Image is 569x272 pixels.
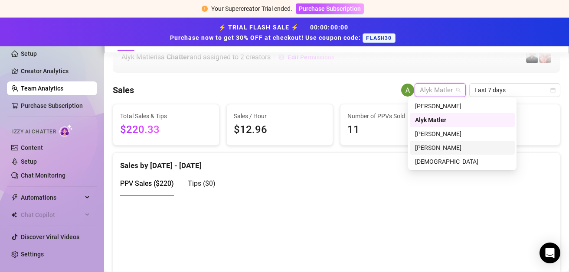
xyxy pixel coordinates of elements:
[11,212,17,218] img: Chat Copilot
[12,128,56,136] span: Izzy AI Chatter
[120,179,174,188] span: PPV Sales ( $220 )
[415,129,510,139] div: [PERSON_NAME]
[234,122,326,138] span: $12.96
[211,5,292,12] span: Your Supercreator Trial ended.
[526,51,538,63] img: White.Rhino
[202,6,208,12] span: exclamation-circle
[170,34,363,41] strong: Purchase now to get 30% OFF at checkout! Use coupon code:
[415,143,510,152] div: [PERSON_NAME]
[540,243,560,263] div: Open Intercom Messenger
[120,153,553,172] div: Sales by [DATE] - [DATE]
[410,99,515,113] div: Jessica Florita
[410,127,515,141] div: Patty
[21,64,90,78] a: Creator Analytics
[11,194,18,201] span: thunderbolt
[278,50,335,64] button: Edit Permissions
[347,111,439,121] span: Number of PPVs Sold
[120,111,212,121] span: Total Sales & Tips
[415,115,510,125] div: Alyk Matler
[401,84,414,97] img: Alyk Matler
[21,158,37,165] a: Setup
[474,84,555,97] span: Last 7 days
[550,87,556,93] span: calendar
[21,85,63,92] a: Team Analytics
[410,113,515,127] div: Alyk Matler
[21,233,79,240] a: Discover Viral Videos
[278,54,284,60] span: setting
[21,102,83,109] a: Purchase Subscription
[347,122,439,138] span: 11
[410,141,515,155] div: Jessa
[234,111,326,121] span: Sales / Hour
[21,208,82,222] span: Chat Copilot
[415,101,510,111] div: [PERSON_NAME]
[539,51,551,63] img: White
[299,5,361,12] span: Purchase Subscription
[21,144,43,151] a: Content
[21,50,37,57] a: Setup
[121,52,271,62] span: Alyk Matler is a and assigned to creators
[120,122,212,138] span: $220.33
[296,3,364,14] button: Purchase Subscription
[170,24,399,41] strong: ⚡ TRIAL FLASH SALE ⚡
[240,53,244,61] span: 2
[415,157,510,166] div: [DEMOGRAPHIC_DATA]
[21,251,44,258] a: Settings
[296,5,364,12] a: Purchase Subscription
[288,54,334,61] span: Edit Permissions
[420,84,461,97] span: Alyk Matler
[21,191,82,204] span: Automations
[113,84,134,96] h4: Sales
[167,53,190,61] b: Chatter
[410,155,515,168] div: Nabi
[310,24,349,31] span: 00 : 00 : 00 : 00
[21,172,65,179] a: Chat Monitoring
[188,179,216,188] span: Tips ( $0 )
[363,33,395,43] span: FLASH30
[59,124,73,137] img: AI Chatter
